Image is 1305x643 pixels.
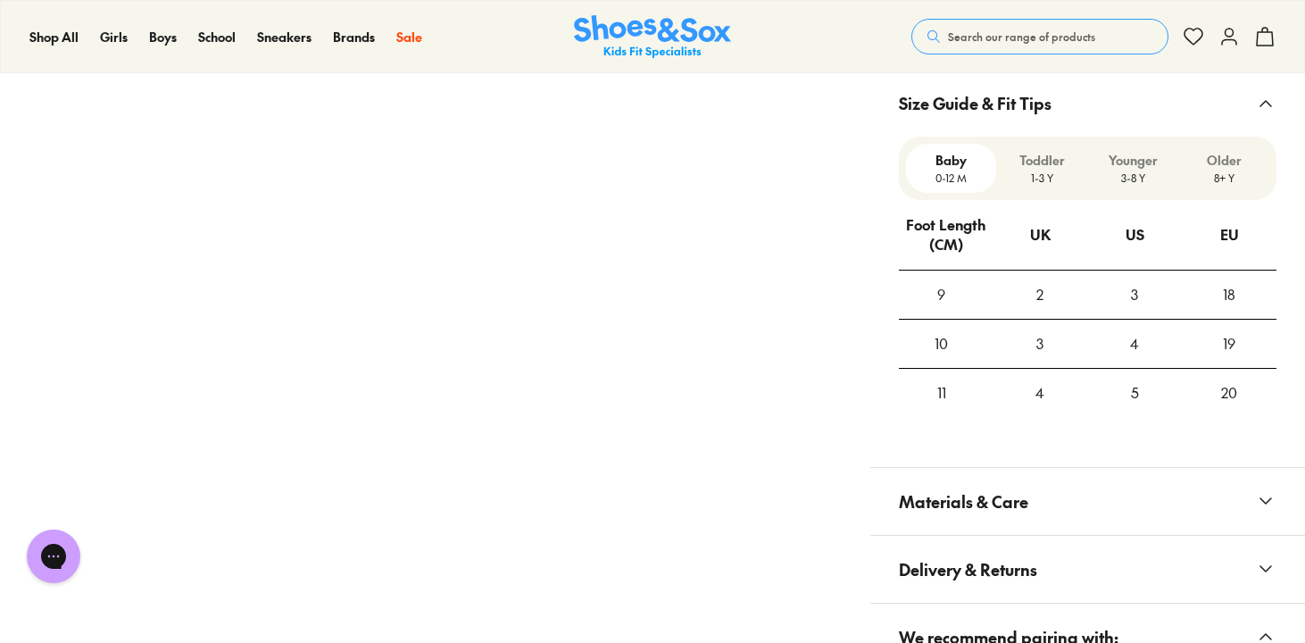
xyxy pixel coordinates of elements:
p: Baby [913,151,990,170]
div: US [1126,211,1144,259]
a: Sneakers [257,28,312,46]
span: Size Guide & Fit Tips [899,77,1051,129]
a: Girls [100,28,128,46]
div: 4 [993,369,1087,417]
p: Toddler [1003,151,1080,170]
button: Search our range of products [911,19,1168,54]
div: 10 [899,320,985,368]
div: EU [1220,211,1239,259]
button: Materials & Care [870,468,1305,535]
div: 4 [1087,320,1182,368]
div: 3 [993,320,1087,368]
span: Search our range of products [948,29,1095,45]
a: School [198,28,236,46]
p: Older [1185,151,1262,170]
p: 1-3 Y [1003,170,1080,186]
div: 20 [1182,369,1276,417]
div: 19 [1182,320,1276,368]
p: 0-12 M [913,170,990,186]
a: Brands [333,28,375,46]
p: Younger [1094,151,1171,170]
a: Sale [396,28,422,46]
img: SNS_Logo_Responsive.svg [574,15,731,59]
div: 3 [1087,271,1182,319]
div: 18 [1182,271,1276,319]
p: 3-8 Y [1094,170,1171,186]
span: Materials & Care [899,475,1028,528]
span: Delivery & Returns [899,543,1037,596]
div: 5 [1087,369,1182,417]
div: 11 [899,369,985,417]
div: 2 [993,271,1087,319]
p: 8+ Y [1185,170,1262,186]
div: 9 [899,271,985,319]
a: Shop All [29,28,79,46]
div: Foot Length (CM) [900,201,993,269]
a: Shoes & Sox [574,15,731,59]
button: Delivery & Returns [870,536,1305,603]
a: Boys [149,28,177,46]
iframe: Gorgias live chat messenger [18,523,89,589]
button: Size Guide & Fit Tips [870,70,1305,137]
div: UK [1030,211,1051,259]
